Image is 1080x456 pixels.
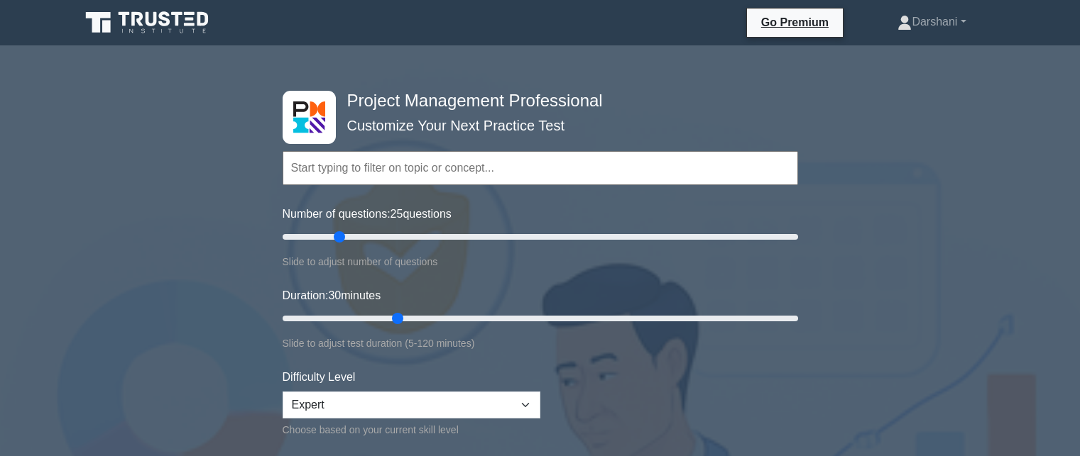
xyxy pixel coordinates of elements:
[283,335,798,352] div: Slide to adjust test duration (5-120 minutes)
[283,206,452,223] label: Number of questions: questions
[342,91,729,111] h4: Project Management Professional
[283,421,540,438] div: Choose based on your current skill level
[328,289,341,301] span: 30
[283,253,798,270] div: Slide to adjust number of questions
[753,13,837,31] a: Go Premium
[863,8,1000,36] a: Darshani
[283,369,356,386] label: Difficulty Level
[283,151,798,185] input: Start typing to filter on topic or concept...
[391,208,403,220] span: 25
[283,287,381,304] label: Duration: minutes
